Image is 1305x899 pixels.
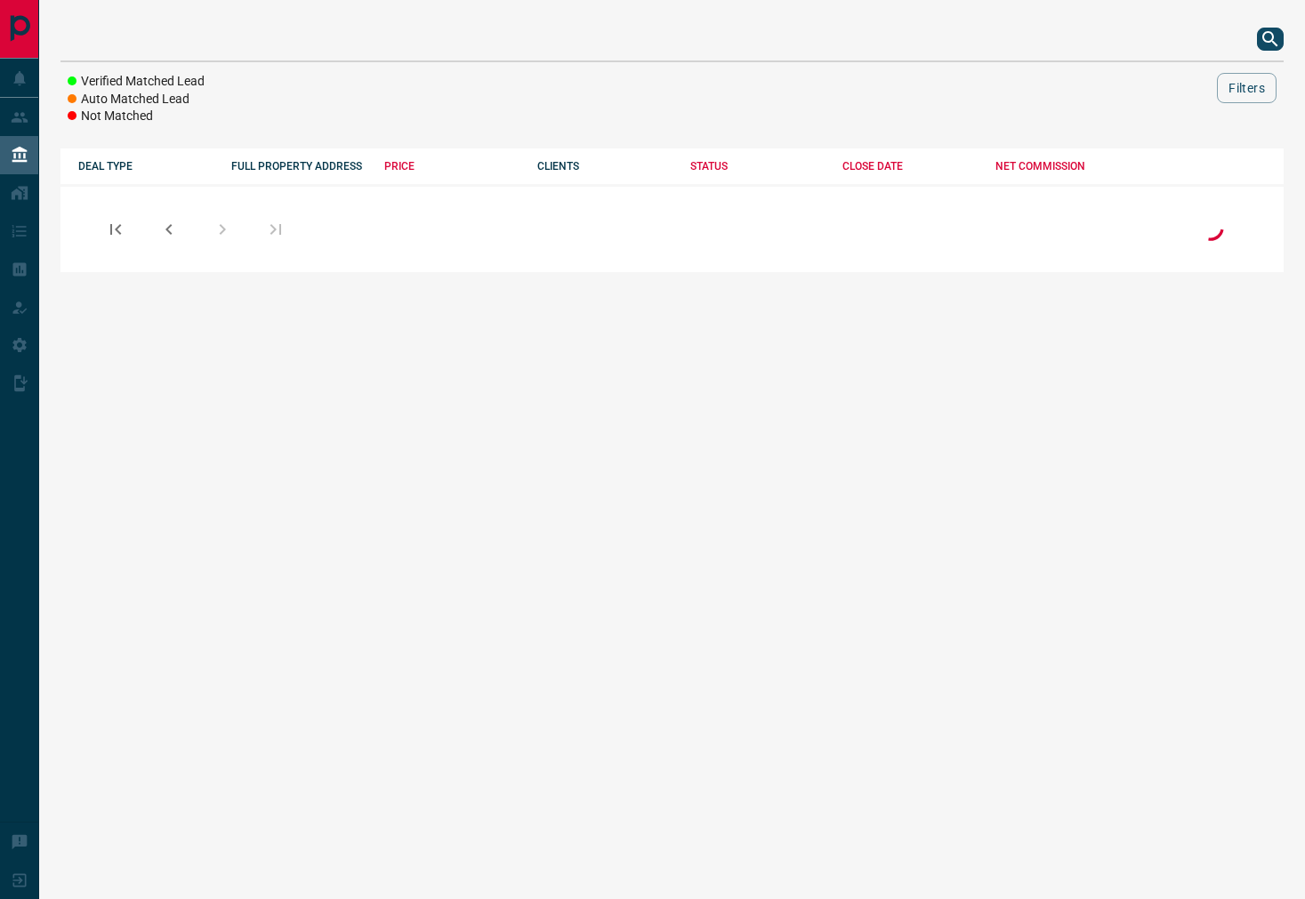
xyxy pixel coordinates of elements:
li: Auto Matched Lead [68,91,205,108]
div: CLOSE DATE [842,160,978,173]
div: FULL PROPERTY ADDRESS [231,160,367,173]
div: DEAL TYPE [78,160,213,173]
button: search button [1257,28,1284,51]
div: PRICE [384,160,520,173]
div: CLIENTS [537,160,673,173]
div: NET COMMISSION [995,160,1131,173]
li: Not Matched [68,108,205,125]
div: Loading [1193,210,1228,248]
button: Filters [1217,73,1277,103]
li: Verified Matched Lead [68,73,205,91]
div: STATUS [690,160,826,173]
